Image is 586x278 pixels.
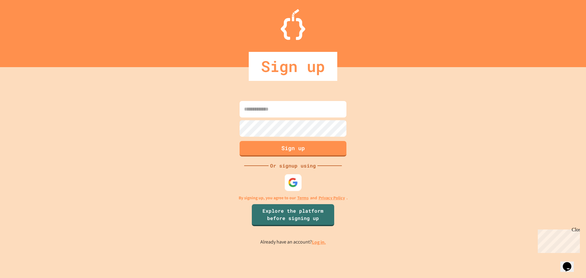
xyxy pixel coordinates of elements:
p: By signing up, you agree to our and . [239,195,348,201]
p: Already have an account? [260,238,326,246]
div: Chat with us now!Close [2,2,42,39]
button: Sign up [240,141,346,157]
a: Terms [297,195,309,201]
a: Explore the platform before signing up [252,204,334,226]
div: Sign up [249,52,337,81]
div: Or signup using [269,162,317,169]
iframe: chat widget [560,254,580,272]
a: Log in. [312,239,326,245]
iframe: chat widget [535,227,580,253]
img: google-icon.svg [288,177,298,187]
img: Logo.svg [281,9,305,40]
a: Privacy Policy [319,195,345,201]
